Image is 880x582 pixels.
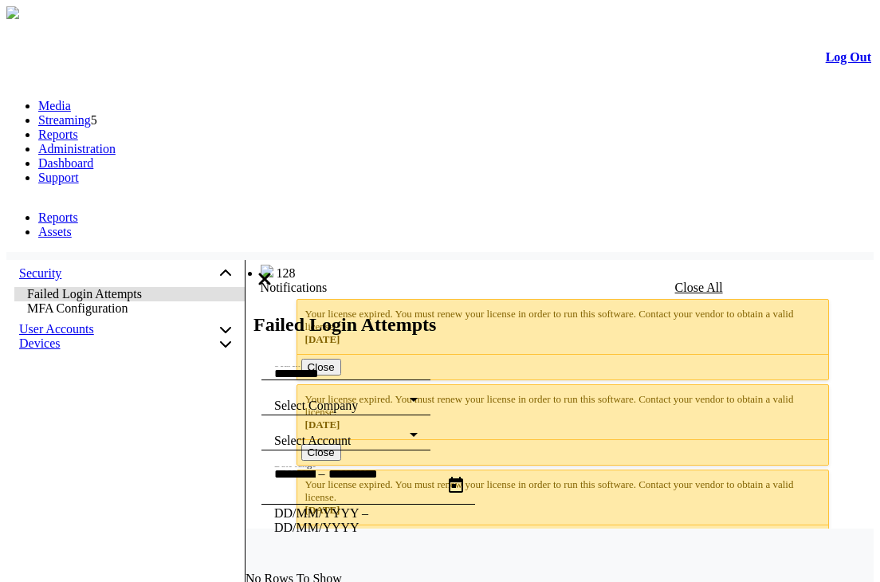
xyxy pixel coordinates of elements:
a: Media [38,99,71,112]
span: – [319,466,325,481]
a: Dashboard [38,156,93,170]
button: Open calendar [437,466,475,505]
span: MFA Configuration [27,301,128,315]
a: Reports [38,210,78,224]
a: Devices [19,336,61,351]
mat-label: Search [274,358,301,368]
a: Reports [38,128,78,141]
a: User Accounts [19,322,94,336]
span: 5 [91,113,97,127]
a: Assets [38,225,72,238]
span: Failed Login Attempts [27,287,142,301]
a: Support [38,171,79,184]
a: Administration [38,142,116,155]
a: Log Out [826,50,871,64]
mat-hint: DD/MM/YYYY – DD/MM/YYYY [274,505,450,535]
a: Security [19,266,61,281]
a: MFA Configuration [14,301,245,316]
img: arrow-3.png [6,6,19,19]
h2: Failed Login Attempts [253,314,874,336]
a: Streaming [38,113,91,127]
a: Failed Login Attempts [14,287,245,301]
